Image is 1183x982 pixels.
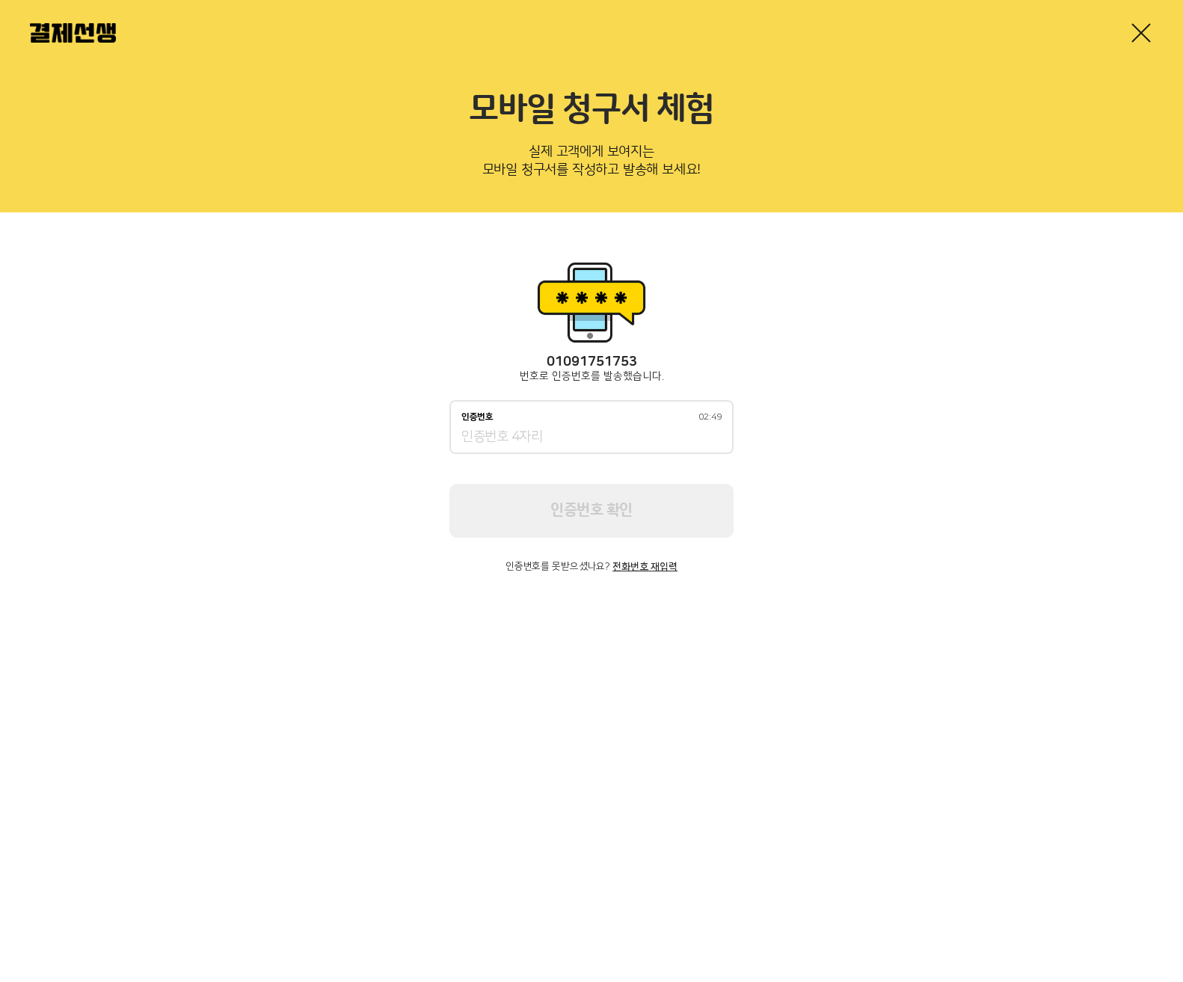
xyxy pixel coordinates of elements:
p: 실제 고객에게 보여지는 모바일 청구서를 작성하고 발송해 보세요! [30,139,1153,188]
input: 인증번호02:49 [461,429,722,446]
p: 01091751753 [449,355,734,370]
p: 인증번호를 못받으셨나요? [449,562,734,572]
span: 02:49 [698,413,722,422]
p: 인증번호 [461,412,494,423]
h2: 모바일 청구서 체험 [30,90,1153,130]
img: 휴대폰인증 이미지 [532,257,651,347]
button: 인증번호 확인 [449,484,734,538]
p: 번호로 인증번호를 발송했습니다. [449,370,734,382]
img: 결제선생 [30,23,116,43]
button: 전화번호 재입력 [612,562,677,572]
